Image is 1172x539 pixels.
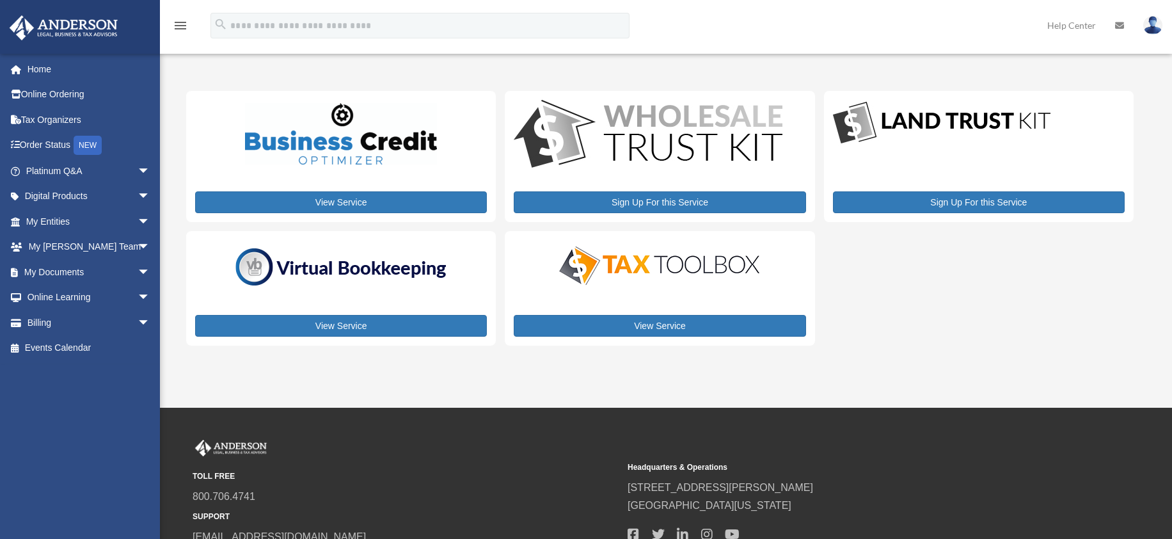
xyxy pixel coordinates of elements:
[628,461,1054,474] small: Headquarters & Operations
[628,500,791,511] a: [GEOGRAPHIC_DATA][US_STATE]
[193,491,255,502] a: 800.706.4741
[138,285,163,311] span: arrow_drop_down
[9,82,170,108] a: Online Ordering
[6,15,122,40] img: Anderson Advisors Platinum Portal
[9,234,170,260] a: My [PERSON_NAME] Teamarrow_drop_down
[138,310,163,336] span: arrow_drop_down
[9,335,170,361] a: Events Calendar
[138,184,163,210] span: arrow_drop_down
[9,259,170,285] a: My Documentsarrow_drop_down
[173,18,188,33] i: menu
[514,100,782,171] img: WS-Trust-Kit-lgo-1.jpg
[9,310,170,335] a: Billingarrow_drop_down
[195,315,487,337] a: View Service
[195,191,487,213] a: View Service
[9,158,170,184] a: Platinum Q&Aarrow_drop_down
[173,22,188,33] a: menu
[514,315,805,337] a: View Service
[138,158,163,184] span: arrow_drop_down
[138,234,163,261] span: arrow_drop_down
[9,56,170,82] a: Home
[214,17,228,31] i: search
[833,100,1050,147] img: LandTrust_lgo-1.jpg
[9,107,170,133] a: Tax Organizers
[193,510,619,524] small: SUPPORT
[1143,16,1162,35] img: User Pic
[514,191,805,213] a: Sign Up For this Service
[9,285,170,310] a: Online Learningarrow_drop_down
[138,209,163,235] span: arrow_drop_down
[628,482,813,493] a: [STREET_ADDRESS][PERSON_NAME]
[193,440,269,456] img: Anderson Advisors Platinum Portal
[74,136,102,155] div: NEW
[833,191,1125,213] a: Sign Up For this Service
[138,259,163,286] span: arrow_drop_down
[193,470,619,483] small: TOLL FREE
[9,133,170,159] a: Order StatusNEW
[9,209,170,234] a: My Entitiesarrow_drop_down
[9,184,163,209] a: Digital Productsarrow_drop_down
